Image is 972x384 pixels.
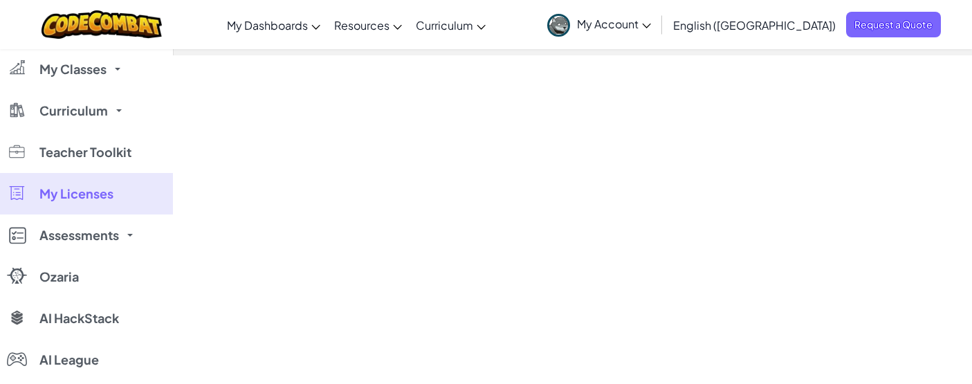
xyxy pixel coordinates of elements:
span: Curriculum [39,104,108,117]
span: My Dashboards [227,18,308,33]
a: Request a Quote [846,12,941,37]
img: CodeCombat logo [42,10,163,39]
img: avatar [547,14,570,37]
span: Teacher Toolkit [39,146,131,158]
a: Curriculum [409,6,493,44]
span: My Classes [39,63,107,75]
span: AI HackStack [39,312,119,324]
a: Resources [327,6,409,44]
span: AI League [39,354,99,366]
a: English ([GEOGRAPHIC_DATA]) [666,6,843,44]
span: My Licenses [39,188,113,200]
span: Resources [334,18,389,33]
a: My Dashboards [220,6,327,44]
a: My Account [540,3,658,46]
span: Ozaria [39,271,79,283]
span: Curriculum [416,18,473,33]
span: English ([GEOGRAPHIC_DATA]) [673,18,836,33]
span: Assessments [39,229,119,241]
span: My Account [577,17,651,31]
